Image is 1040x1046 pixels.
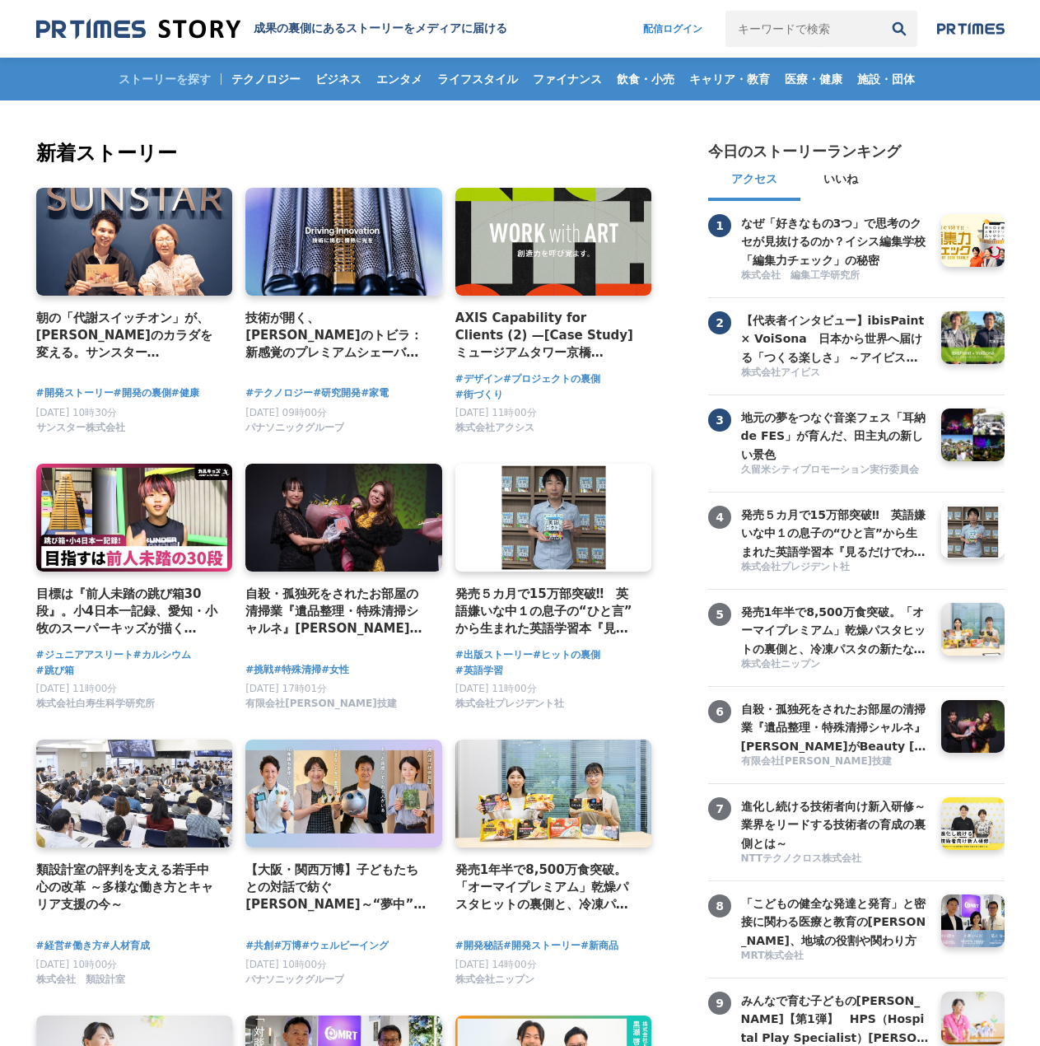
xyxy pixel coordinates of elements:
h2: 新着ストーリー [36,138,655,168]
a: #出版ストーリー [455,647,533,663]
a: 地元の夢をつなぐ音楽フェス「耳納 de FES」が育んだ、田主丸の新しい景色 [741,409,929,461]
a: 配信ログイン [627,11,719,47]
span: [DATE] 09時00分 [245,407,327,418]
span: ビジネス [309,72,368,86]
button: いいね [800,161,881,201]
span: [DATE] 11時00分 [455,683,537,694]
a: #ウェルビーイング [301,938,389,954]
a: 久留米シティプロモーション実行委員会 [741,463,929,479]
h4: 自殺・孤独死をされたお部屋の清掃業『遺品整理・特殊清掃シャルネ』[PERSON_NAME]がBeauty [GEOGRAPHIC_DATA][PERSON_NAME]県代表に選出 [245,585,429,638]
a: 株式会社アクシス [455,426,534,437]
img: 成果の裏側にあるストーリーをメディアに届ける [36,18,240,40]
span: 6 [708,700,731,723]
span: [DATE] 10時00分 [245,959,327,970]
span: #テクノロジー [245,385,313,401]
a: 【代表者インタビュー】ibisPaint × VoiSona 日本から世界へ届ける「つくる楽しさ」 ～アイビスがテクノスピーチと挑戦する、新しい創作文化の形成～ [741,311,929,364]
span: 医療・健康 [778,72,849,86]
h3: なぜ「好きなもの3つ」で思考のクセが見抜けるのか？イシス編集学校「編集力チェック」の秘密 [741,214,929,269]
span: 有限会社[PERSON_NAME]技建 [245,697,397,711]
span: 株式会社ニップン [455,973,534,987]
h4: 朝の「代謝スイッチオン」が、[PERSON_NAME]のカラダを変える。サンスター「[GEOGRAPHIC_DATA]」から生まれた、新しい健康飲料の開発舞台裏 [36,309,220,362]
span: #跳び箱 [36,663,74,679]
a: #挑戦 [245,662,273,678]
span: #開発ストーリー [36,385,114,401]
a: 株式会社アイビス [741,366,929,381]
a: 【大阪・関西万博】子どもたちとの対話で紡ぐ[PERSON_NAME]～“夢中”の力を育む「Unlock FRプログラム」 [245,861,429,914]
span: [DATE] 11時00分 [36,683,118,694]
a: 施設・団体 [851,58,921,100]
span: #開発秘話 [455,938,503,954]
button: アクセス [708,161,800,201]
span: [DATE] 14時00分 [455,959,537,970]
a: ライフスタイル [431,58,525,100]
a: 自殺・孤独死をされたお部屋の清掃業『遺品整理・特殊清掃シャルネ』[PERSON_NAME]がBeauty [GEOGRAPHIC_DATA][PERSON_NAME]県代表に選出 [741,700,929,753]
a: パナソニックグループ [245,978,344,989]
span: 施設・団体 [851,72,921,86]
a: #働き方 [64,938,102,954]
a: 発売1年半で8,500万食突破。「オーマイプレミアム」乾燥パスタヒットの裏側と、冷凍パスタの新たな挑戦。徹底的な消費者起点で「おいしさ」を追求するニップンの歩み [455,861,639,914]
a: #ジュニアアスリート [36,647,133,663]
a: 有限会社[PERSON_NAME]技建 [741,754,929,770]
a: #開発の裏側 [114,385,171,401]
h4: 目標は『前人未踏の跳び箱30段』。小4日本一記録、愛知・小牧のスーパーキッズが描く[PERSON_NAME]とは？ [36,585,220,638]
a: 技術が開く、[PERSON_NAME]のトビラ：新感覚のプレミアムシェーバー「ラムダッシュ パームイン」 [245,309,429,362]
span: [DATE] 10時30分 [36,407,118,418]
span: MRT株式会社 [741,949,804,963]
a: パナソニックグループ [245,426,344,437]
h3: 【代表者インタビュー】ibisPaint × VoiSona 日本から世界へ届ける「つくる楽しさ」 ～アイビスがテクノスピーチと挑戦する、新しい創作文化の形成～ [741,311,929,367]
a: #デザイン [455,371,503,387]
a: みんなで育む子どもの[PERSON_NAME]【第1弾】 HPS（Hospital Play Specialist）[PERSON_NAME] ーチャイルドフレンドリーな医療を目指して [741,992,929,1044]
a: #経営 [36,938,64,954]
span: #人材育成 [102,938,150,954]
span: 飲食・小売 [610,72,681,86]
a: 飲食・小売 [610,58,681,100]
a: #研究開発 [313,385,361,401]
a: 医療・健康 [778,58,849,100]
span: 株式会社白寿生科学研究所 [36,697,155,711]
img: prtimes [937,22,1005,35]
span: 株式会社アイビス [741,366,820,380]
span: 株式会社 類設計室 [36,973,125,987]
span: [DATE] 11時00分 [455,407,537,418]
a: NTTテクノクロス株式会社 [741,852,929,867]
a: #家電 [361,385,389,401]
a: #カルシウム [133,647,191,663]
a: #ヒットの裏側 [533,647,600,663]
span: 株式会社アクシス [455,421,534,435]
a: #女性 [321,662,349,678]
span: パナソニックグループ [245,421,344,435]
span: NTTテクノクロス株式会社 [741,852,862,866]
a: #開発ストーリー [503,938,581,954]
a: #健康 [171,385,199,401]
span: 2 [708,311,731,334]
a: 発売1年半で8,500万食突破。「オーマイプレミアム」乾燥パスタヒットの裏側と、冷凍パスタの新たな挑戦。徹底的な消費者起点で「おいしさ」を追求するニップンの歩み [741,603,929,656]
span: #街づくり [455,387,503,403]
span: ファイナンス [526,72,609,86]
a: #共創 [245,938,273,954]
a: 発売５カ月で15万部突破‼ 英語嫌いな中１の息子の“ひと言”から生まれた英語学習本『見るだけでわかる‼ 英語ピクト図鑑』異例ヒットの要因 [741,506,929,558]
a: #特殊清掃 [273,662,321,678]
span: ライフスタイル [431,72,525,86]
span: パナソニックグループ [245,973,344,987]
a: テクノロジー [225,58,307,100]
a: キャリア・教育 [683,58,777,100]
span: #万博 [273,938,301,954]
span: テクノロジー [225,72,307,86]
button: 検索 [881,11,917,47]
span: 1 [708,214,731,237]
h3: 進化し続ける技術者向け新入研修～業界をリードする技術者の育成の裏側とは～ [741,797,929,852]
a: ビジネス [309,58,368,100]
a: なぜ「好きなもの3つ」で思考のクセが見抜けるのか？イシス編集学校「編集力チェック」の秘密 [741,214,929,267]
